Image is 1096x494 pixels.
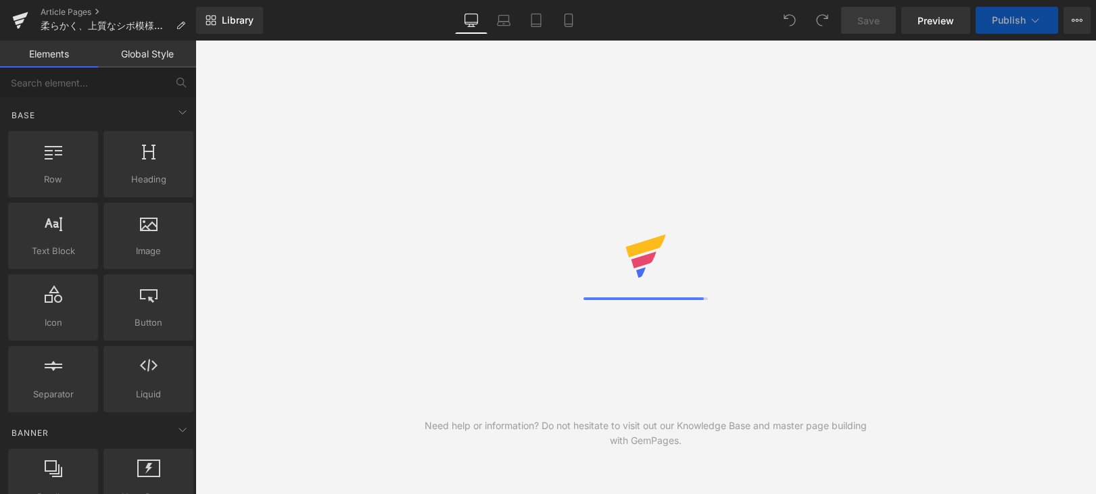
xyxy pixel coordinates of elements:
div: Need help or information? Do not hesitate to visit out our Knowledge Base and master page buildin... [421,418,871,448]
span: Save [857,14,880,28]
button: Undo [776,7,803,34]
span: Image [108,244,189,258]
a: Laptop [487,7,520,34]
a: Mobile [552,7,585,34]
button: Publish [976,7,1058,34]
a: New Library [196,7,263,34]
a: Desktop [455,7,487,34]
button: Redo [809,7,836,34]
a: Preview [901,7,970,34]
a: Article Pages [41,7,196,18]
span: Row [12,172,94,187]
span: Base [10,109,37,122]
span: 柔らかく、上質なシボ模様。新レザー「Pebble Nume」が誕生。 [41,20,170,31]
span: Library [222,14,254,26]
span: Liquid [108,387,189,401]
span: Preview [918,14,954,28]
span: Publish [992,15,1026,26]
span: Icon [12,316,94,330]
span: Separator [12,387,94,401]
a: Global Style [98,41,196,68]
span: Button [108,316,189,330]
button: More [1064,7,1091,34]
a: Tablet [520,7,552,34]
span: Banner [10,426,50,439]
span: Heading [108,172,189,187]
span: Text Block [12,244,94,258]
